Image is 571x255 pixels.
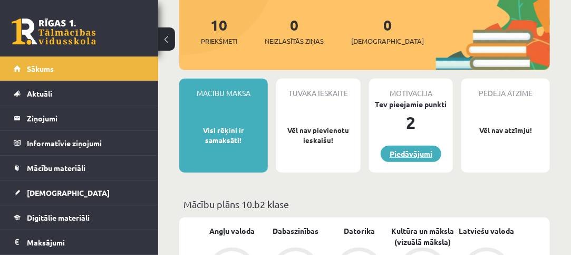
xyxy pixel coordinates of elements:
[14,181,145,205] a: [DEMOGRAPHIC_DATA]
[27,230,145,254] legend: Maksājumi
[27,188,110,197] span: [DEMOGRAPHIC_DATA]
[14,156,145,180] a: Mācību materiāli
[185,125,263,146] p: Visi rēķini ir samaksāti!
[27,64,54,73] span: Sākums
[369,79,453,99] div: Motivācija
[282,125,355,146] p: Vēl nav pievienotu ieskaišu!
[14,106,145,130] a: Ziņojumi
[265,15,324,46] a: 0Neizlasītās ziņas
[265,36,324,46] span: Neizlasītās ziņas
[461,79,550,99] div: Pēdējā atzīme
[27,163,85,173] span: Mācību materiāli
[273,225,318,237] a: Dabaszinības
[369,99,453,110] div: Tev pieejamie punkti
[14,131,145,155] a: Informatīvie ziņojumi
[276,79,361,99] div: Tuvākā ieskaite
[351,36,424,46] span: [DEMOGRAPHIC_DATA]
[14,205,145,230] a: Digitālie materiāli
[459,225,514,237] a: Latviešu valoda
[27,106,145,130] legend: Ziņojumi
[27,131,145,155] legend: Informatīvie ziņojumi
[209,225,255,237] a: Angļu valoda
[201,15,237,46] a: 10Priekšmeti
[179,79,268,99] div: Mācību maksa
[14,56,145,81] a: Sākums
[467,125,545,136] p: Vēl nav atzīmju!
[183,197,546,211] p: Mācību plāns 10.b2 klase
[27,89,52,98] span: Aktuāli
[344,225,375,237] a: Datorika
[14,230,145,254] a: Maksājumi
[351,15,424,46] a: 0[DEMOGRAPHIC_DATA]
[381,146,441,162] a: Piedāvājumi
[12,18,96,45] a: Rīgas 1. Tālmācības vidusskola
[369,110,453,135] div: 2
[201,36,237,46] span: Priekšmeti
[14,81,145,106] a: Aktuāli
[391,225,455,248] a: Kultūra un māksla (vizuālā māksla)
[27,213,90,222] span: Digitālie materiāli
